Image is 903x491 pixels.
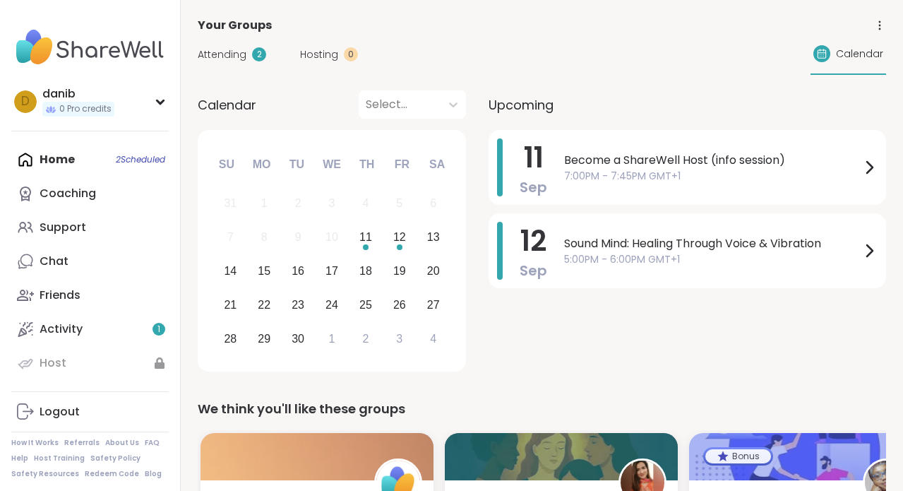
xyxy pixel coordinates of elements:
[292,295,304,314] div: 23
[281,149,312,180] div: Tu
[292,261,304,280] div: 16
[317,223,347,253] div: Not available Wednesday, September 10th, 2025
[359,227,372,247] div: 11
[34,454,85,463] a: Host Training
[249,223,280,253] div: Not available Monday, September 8th, 2025
[430,329,436,348] div: 4
[384,324,414,354] div: Choose Friday, October 3rd, 2025
[427,295,440,314] div: 27
[427,261,440,280] div: 20
[40,220,86,235] div: Support
[283,223,313,253] div: Not available Tuesday, September 9th, 2025
[11,278,169,312] a: Friends
[418,223,448,253] div: Choose Saturday, September 13th, 2025
[215,223,246,253] div: Not available Sunday, September 7th, 2025
[384,290,414,320] div: Choose Friday, September 26th, 2025
[105,438,139,448] a: About Us
[359,261,372,280] div: 18
[418,256,448,287] div: Choose Saturday, September 20th, 2025
[344,47,358,61] div: 0
[215,189,246,219] div: Not available Sunday, August 31st, 2025
[258,329,270,348] div: 29
[40,321,83,337] div: Activity
[520,261,547,280] span: Sep
[215,290,246,320] div: Choose Sunday, September 21st, 2025
[224,261,237,280] div: 14
[11,346,169,380] a: Host
[329,329,335,348] div: 1
[252,47,266,61] div: 2
[393,227,406,247] div: 12
[524,138,544,177] span: 11
[362,329,369,348] div: 2
[393,295,406,314] div: 26
[520,221,546,261] span: 12
[283,256,313,287] div: Choose Tuesday, September 16th, 2025
[325,261,338,280] div: 17
[59,103,112,115] span: 0 Pro credits
[11,395,169,429] a: Logout
[11,312,169,346] a: Activity1
[351,256,381,287] div: Choose Thursday, September 18th, 2025
[261,227,268,247] div: 8
[396,329,402,348] div: 3
[11,469,79,479] a: Safety Resources
[11,438,59,448] a: How It Works
[11,244,169,278] a: Chat
[145,438,160,448] a: FAQ
[11,211,169,244] a: Support
[317,256,347,287] div: Choose Wednesday, September 17th, 2025
[351,189,381,219] div: Not available Thursday, September 4th, 2025
[430,194,436,213] div: 6
[351,324,381,354] div: Choose Thursday, October 2nd, 2025
[246,149,277,180] div: Mo
[198,17,272,34] span: Your Groups
[157,324,160,336] span: 1
[211,149,242,180] div: Su
[224,295,237,314] div: 21
[213,187,450,355] div: month 2025-09
[11,23,169,72] img: ShareWell Nav Logo
[295,194,301,213] div: 2
[283,324,313,354] div: Choose Tuesday, September 30th, 2025
[64,438,100,448] a: Referrals
[325,295,338,314] div: 24
[393,261,406,280] div: 19
[300,47,338,62] span: Hosting
[386,149,417,180] div: Fr
[21,93,30,111] span: d
[249,290,280,320] div: Choose Monday, September 22nd, 2025
[418,189,448,219] div: Not available Saturday, September 6th, 2025
[198,95,256,114] span: Calendar
[564,252,861,267] span: 5:00PM - 6:00PM GMT+1
[283,189,313,219] div: Not available Tuesday, September 2nd, 2025
[418,290,448,320] div: Choose Saturday, September 27th, 2025
[351,223,381,253] div: Choose Thursday, September 11th, 2025
[215,256,246,287] div: Choose Sunday, September 14th, 2025
[384,189,414,219] div: Not available Friday, September 5th, 2025
[198,47,246,62] span: Attending
[198,399,886,419] div: We think you'll like these groups
[325,227,338,247] div: 10
[40,355,66,371] div: Host
[564,235,861,252] span: Sound Mind: Healing Through Voice & Vibration
[384,256,414,287] div: Choose Friday, September 19th, 2025
[85,469,139,479] a: Redeem Code
[258,295,270,314] div: 22
[836,47,883,61] span: Calendar
[261,194,268,213] div: 1
[258,261,270,280] div: 15
[40,254,68,269] div: Chat
[418,324,448,354] div: Choose Saturday, October 4th, 2025
[145,469,162,479] a: Blog
[564,169,861,184] span: 7:00PM - 7:45PM GMT+1
[362,194,369,213] div: 4
[283,290,313,320] div: Choose Tuesday, September 23rd, 2025
[11,177,169,211] a: Coaching
[316,149,347,180] div: We
[351,290,381,320] div: Choose Thursday, September 25th, 2025
[427,227,440,247] div: 13
[292,329,304,348] div: 30
[564,152,861,169] span: Become a ShareWell Host (info session)
[520,177,547,197] span: Sep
